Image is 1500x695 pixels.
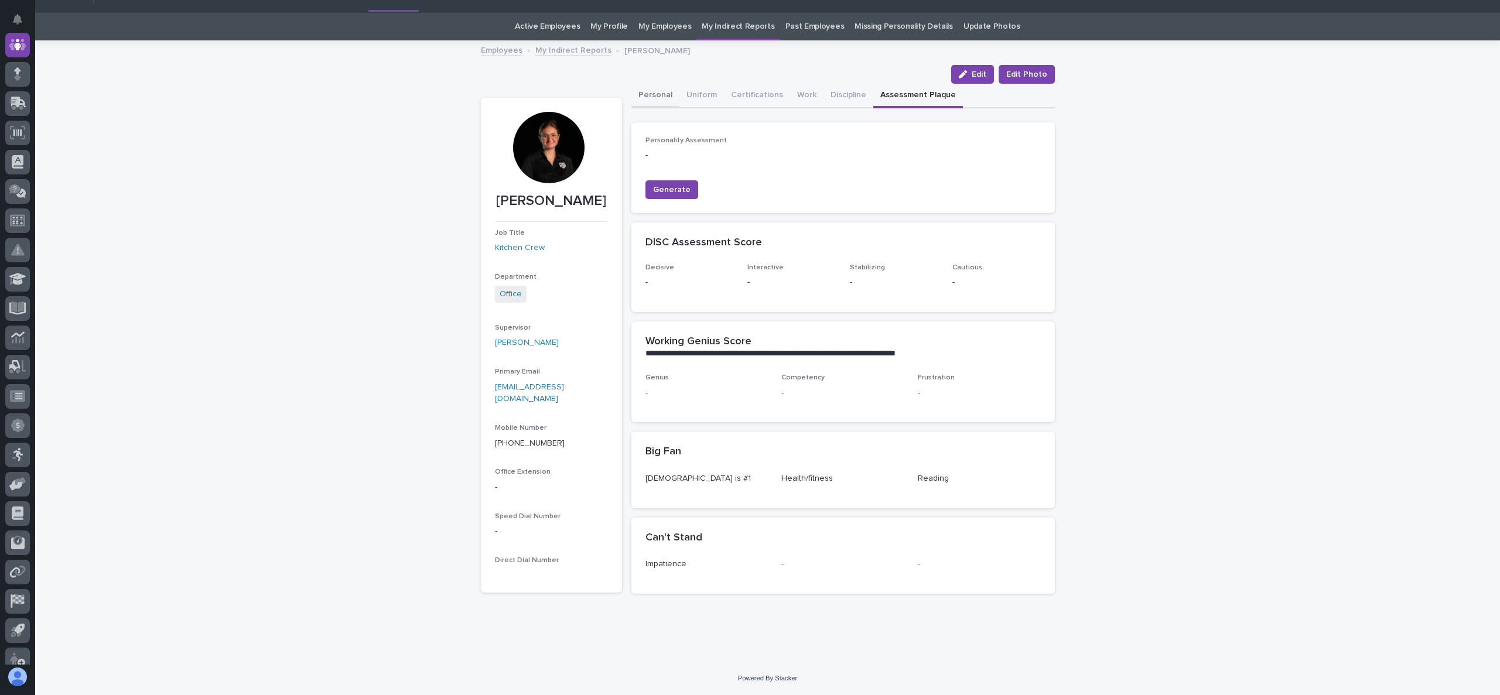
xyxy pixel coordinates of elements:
[645,149,768,162] p: -
[724,84,790,108] button: Certifications
[850,264,885,271] span: Stabilizing
[645,264,674,271] span: Decisive
[515,13,580,40] a: Active Employees
[918,374,955,381] span: Frustration
[590,13,628,40] a: My Profile
[785,13,845,40] a: Past Employees
[645,180,698,199] button: Generate
[645,387,768,399] p: -
[747,264,784,271] span: Interactive
[781,473,904,485] p: Health/fitness
[963,13,1020,40] a: Update Photos
[495,481,608,494] p: -
[495,513,561,520] span: Speed Dial Number
[850,276,938,289] p: -
[952,264,982,271] span: Cautious
[824,84,873,108] button: Discipline
[918,558,1040,570] p: -
[645,532,702,545] h2: Can't Stand
[918,387,1040,399] p: -
[645,558,768,570] p: Impatience
[495,525,608,537] p: -
[535,43,611,56] a: My Indirect Reports
[495,368,540,375] span: Primary Email
[1006,69,1047,80] span: Edit Photo
[638,13,691,40] a: My Employees
[481,43,522,56] a: Employees
[495,424,546,432] span: Mobile Number
[495,337,559,349] a: [PERSON_NAME]
[495,557,559,564] span: Direct Dial Number
[918,473,1040,485] p: Reading
[500,288,522,300] a: Office
[495,324,531,331] span: Supervisor
[495,273,537,280] span: Department
[495,383,564,403] a: [EMAIL_ADDRESS][DOMAIN_NAME]
[495,242,545,254] a: Kitchen Crew
[495,439,565,447] a: [PHONE_NUMBER]
[645,473,768,485] p: [DEMOGRAPHIC_DATA] is #1
[645,276,734,289] p: -
[781,374,825,381] span: Competency
[702,13,774,40] a: My Indirect Reports
[495,193,608,210] p: [PERSON_NAME]
[972,70,986,78] span: Edit
[781,387,904,399] p: -
[645,335,751,348] h2: Working Genius Score
[645,137,727,144] span: Personality Assessment
[738,675,797,682] a: Powered By Stacker
[747,276,836,289] p: -
[645,446,681,458] h2: Big Fan
[855,13,953,40] a: Missing Personality Details
[999,65,1055,84] button: Edit Photo
[952,276,1041,289] p: -
[679,84,724,108] button: Uniform
[790,84,824,108] button: Work
[645,374,669,381] span: Genius
[624,43,690,56] p: [PERSON_NAME]
[495,468,551,475] span: Office Extension
[15,14,30,33] div: Notifications
[495,230,525,237] span: Job Title
[5,7,30,32] button: Notifications
[645,237,762,249] h2: DISC Assessment Score
[781,558,904,570] p: -
[653,184,691,196] span: Generate
[631,84,679,108] button: Personal
[873,84,963,108] button: Assessment Plaque
[951,65,994,84] button: Edit
[5,665,30,689] button: users-avatar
